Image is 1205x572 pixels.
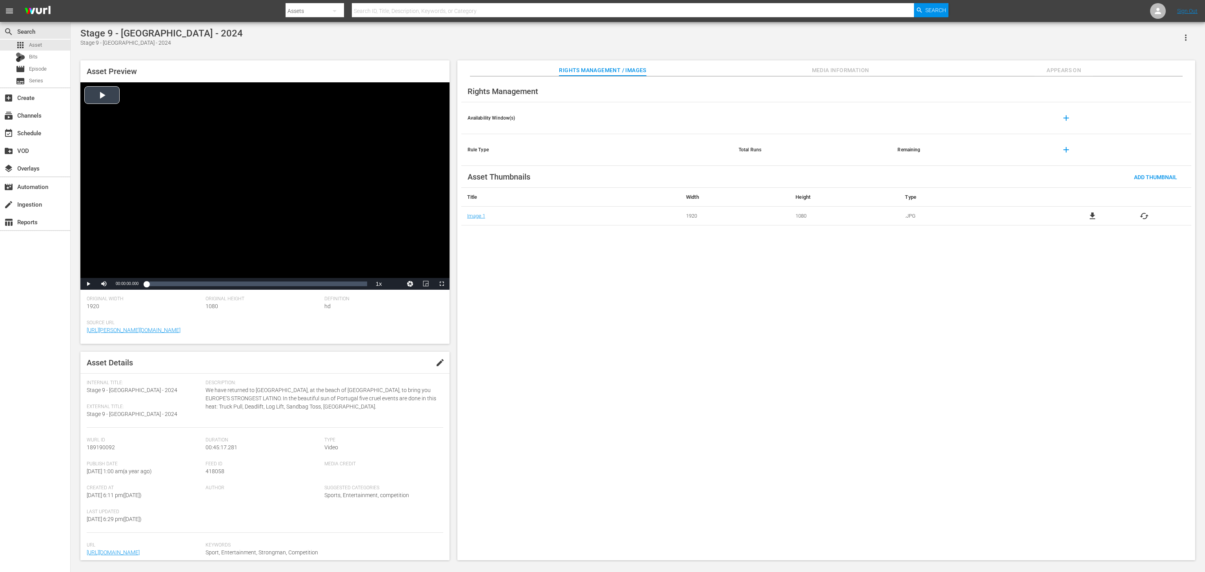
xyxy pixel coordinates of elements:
[1177,8,1198,14] a: Sign Out
[461,102,732,134] th: Availability Window(s)
[1061,113,1071,123] span: add
[87,461,202,467] span: Publish Date
[680,207,790,225] td: 1920
[206,548,439,557] span: Sport, Entertainment, Strongman, Competition
[87,509,202,515] span: Last Updated
[925,3,946,17] span: Search
[1034,65,1093,75] span: Appears On
[206,468,224,474] span: 418058
[206,303,218,309] span: 1080
[206,444,237,450] span: 00:45:17.281
[732,134,892,166] th: Total Runs
[16,40,25,50] span: Asset
[87,358,133,367] span: Asset Details
[87,437,202,443] span: Wurl Id
[206,437,320,443] span: Duration
[468,87,538,96] span: Rights Management
[402,278,418,290] button: Jump To Time
[80,28,243,39] div: Stage 9 - [GEOGRAPHIC_DATA] - 2024
[790,207,899,225] td: 1080
[146,281,367,286] div: Progress Bar
[324,444,338,450] span: Video
[16,53,25,62] div: Bits
[435,358,445,367] span: edit
[206,380,439,386] span: Description:
[4,218,13,227] span: Reports
[4,164,13,173] span: Overlays
[87,549,140,556] a: [URL][DOMAIN_NAME]
[434,278,450,290] button: Fullscreen
[1088,211,1097,221] a: file_download
[87,387,177,393] span: Stage 9 - [GEOGRAPHIC_DATA] - 2024
[914,3,948,17] button: Search
[29,65,47,73] span: Episode
[461,134,732,166] th: Rule Type
[418,278,434,290] button: Picture-in-Picture
[29,77,43,85] span: Series
[1128,170,1183,184] button: Add Thumbnail
[87,380,202,386] span: Internal Title:
[4,182,13,192] span: Automation
[29,53,38,61] span: Bits
[559,65,646,75] span: Rights Management / Images
[29,41,42,49] span: Asset
[468,172,530,182] span: Asset Thumbnails
[87,492,142,498] span: [DATE] 6:11 pm ( [DATE] )
[1128,174,1183,180] span: Add Thumbnail
[899,207,1045,225] td: .JPG
[16,64,25,74] span: Episode
[324,296,439,302] span: Definition
[206,296,320,302] span: Original Height
[324,303,331,309] span: hd
[87,327,180,333] a: [URL][PERSON_NAME][DOMAIN_NAME]
[87,411,177,417] span: Stage 9 - [GEOGRAPHIC_DATA] - 2024
[680,188,790,207] th: Width
[206,542,439,548] span: Keywords
[87,404,202,410] span: External Title:
[206,386,439,411] span: We have returned to [GEOGRAPHIC_DATA], at the beach of [GEOGRAPHIC_DATA], to bring you EUROPE'S S...
[116,281,138,286] span: 00:00:00.000
[87,320,439,326] span: Source Url
[4,129,13,138] span: Schedule
[206,485,320,491] span: Author
[4,93,13,103] span: Create
[16,76,25,86] span: Series
[899,188,1045,207] th: Type
[87,296,202,302] span: Original Width
[80,39,243,47] div: Stage 9 - [GEOGRAPHIC_DATA] - 2024
[4,27,13,36] span: Search
[87,444,115,450] span: 189190092
[206,461,320,467] span: Feed ID
[87,542,202,548] span: Url
[461,188,680,207] th: Title
[371,278,387,290] button: Playback Rate
[5,6,14,16] span: menu
[87,303,99,309] span: 1920
[324,485,439,491] span: Suggested Categories
[96,278,112,290] button: Mute
[1057,140,1076,159] button: add
[811,65,870,75] span: Media Information
[87,67,137,76] span: Asset Preview
[4,146,13,156] span: VOD
[1061,145,1071,154] span: add
[324,461,439,467] span: Media Credit
[80,82,450,290] div: Video Player
[790,188,899,207] th: Height
[87,468,152,474] span: [DATE] 1:00 am ( a year ago )
[87,516,142,522] span: [DATE] 6:29 pm ( [DATE] )
[87,485,202,491] span: Created At
[467,213,485,219] a: Image 1
[80,278,96,290] button: Play
[1057,109,1076,127] button: add
[891,134,1050,166] th: Remaining
[1139,211,1149,221] button: cached
[4,200,13,209] span: Ingestion
[19,2,56,20] img: ans4CAIJ8jUAAAAAAAAAAAAAAAAAAAAAAAAgQb4GAAAAAAAAAAAAAAAAAAAAAAAAJMjXAAAAAAAAAAAAAAAAAAAAAAAAgAT5G...
[324,492,409,498] span: Sports, Entertainment, competition
[324,437,439,443] span: Type
[431,353,450,372] button: edit
[4,111,13,120] span: Channels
